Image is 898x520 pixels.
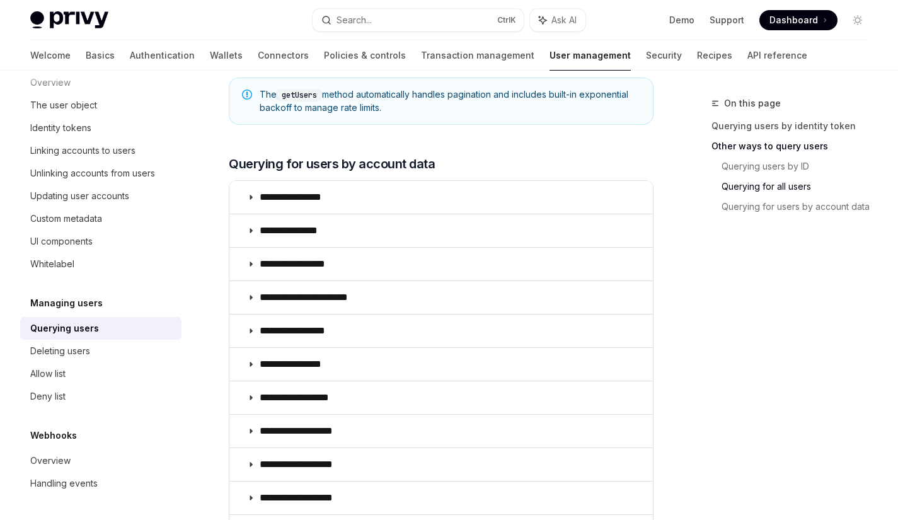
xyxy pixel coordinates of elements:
div: Custom metadata [30,211,102,226]
a: Support [710,14,744,26]
a: Demo [669,14,694,26]
h5: Webhooks [30,428,77,443]
div: The user object [30,98,97,113]
div: Updating user accounts [30,188,129,204]
a: Welcome [30,40,71,71]
svg: Note [242,90,252,100]
a: Transaction management [421,40,534,71]
code: getUsers [277,89,322,101]
div: Overview [30,453,71,468]
a: API reference [747,40,807,71]
a: Querying for users by account data [722,197,878,217]
a: Security [646,40,682,71]
a: Other ways to query users [711,136,878,156]
a: Wallets [210,40,243,71]
a: Querying users by ID [722,156,878,176]
div: Unlinking accounts from users [30,166,155,181]
img: light logo [30,11,108,29]
a: Unlinking accounts from users [20,162,181,185]
div: Whitelabel [30,257,74,272]
a: Deleting users [20,340,181,362]
span: The method automatically handles pagination and includes built-in exponential backoff to manage r... [260,88,640,114]
span: Dashboard [769,14,818,26]
span: Querying for users by account data [229,155,435,173]
div: Handling events [30,476,98,491]
a: Linking accounts to users [20,139,181,162]
a: Connectors [258,40,309,71]
div: Deny list [30,389,66,404]
a: Querying users [20,317,181,340]
a: Authentication [130,40,195,71]
a: Whitelabel [20,253,181,275]
span: Ctrl K [497,15,516,25]
h5: Managing users [30,296,103,311]
a: Recipes [697,40,732,71]
a: User management [550,40,631,71]
a: Overview [20,449,181,472]
a: UI components [20,230,181,253]
a: The user object [20,94,181,117]
a: Identity tokens [20,117,181,139]
span: On this page [724,96,781,111]
div: Deleting users [30,344,90,359]
div: Allow list [30,366,66,381]
span: Ask AI [551,14,577,26]
div: Linking accounts to users [30,143,135,158]
a: Allow list [20,362,181,385]
button: Ask AI [530,9,585,32]
div: Search... [337,13,372,28]
button: Search...CtrlK [313,9,523,32]
button: Toggle dark mode [848,10,868,30]
a: Policies & controls [324,40,406,71]
a: Basics [86,40,115,71]
a: Dashboard [759,10,838,30]
div: Querying users [30,321,99,336]
a: Querying users by identity token [711,116,878,136]
div: UI components [30,234,93,249]
a: Handling events [20,472,181,495]
div: Identity tokens [30,120,91,136]
a: Querying for all users [722,176,878,197]
a: Custom metadata [20,207,181,230]
a: Deny list [20,385,181,408]
a: Updating user accounts [20,185,181,207]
